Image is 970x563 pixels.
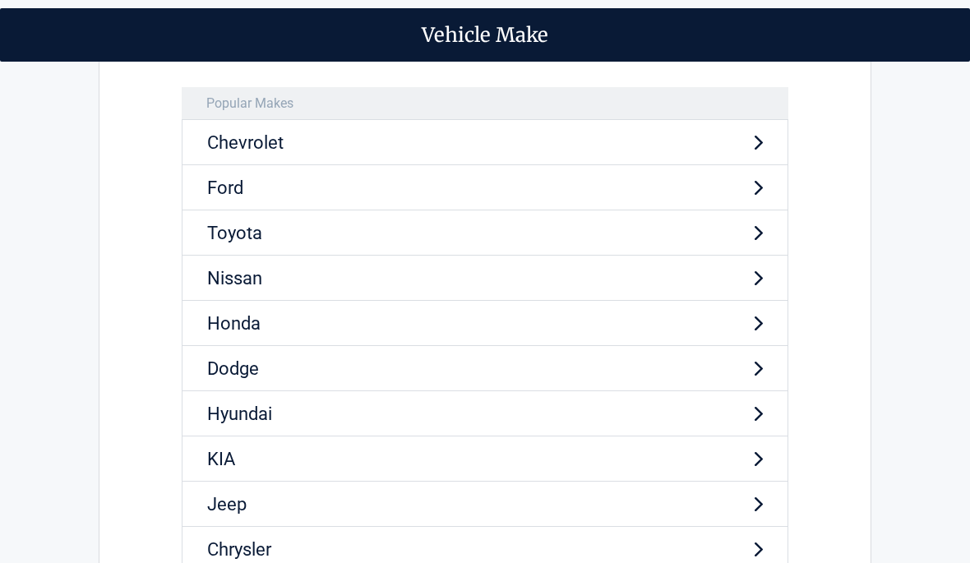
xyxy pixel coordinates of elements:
[182,301,788,346] a: Honda
[182,436,788,482] a: KIA
[182,391,788,436] a: Hyundai
[182,210,788,256] a: Toyota
[182,120,788,165] a: Chevrolet
[182,165,788,210] a: Ford
[182,346,788,391] a: Dodge
[182,256,788,301] a: Nissan
[182,482,788,527] a: Jeep
[182,87,788,120] h4: Popular Makes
